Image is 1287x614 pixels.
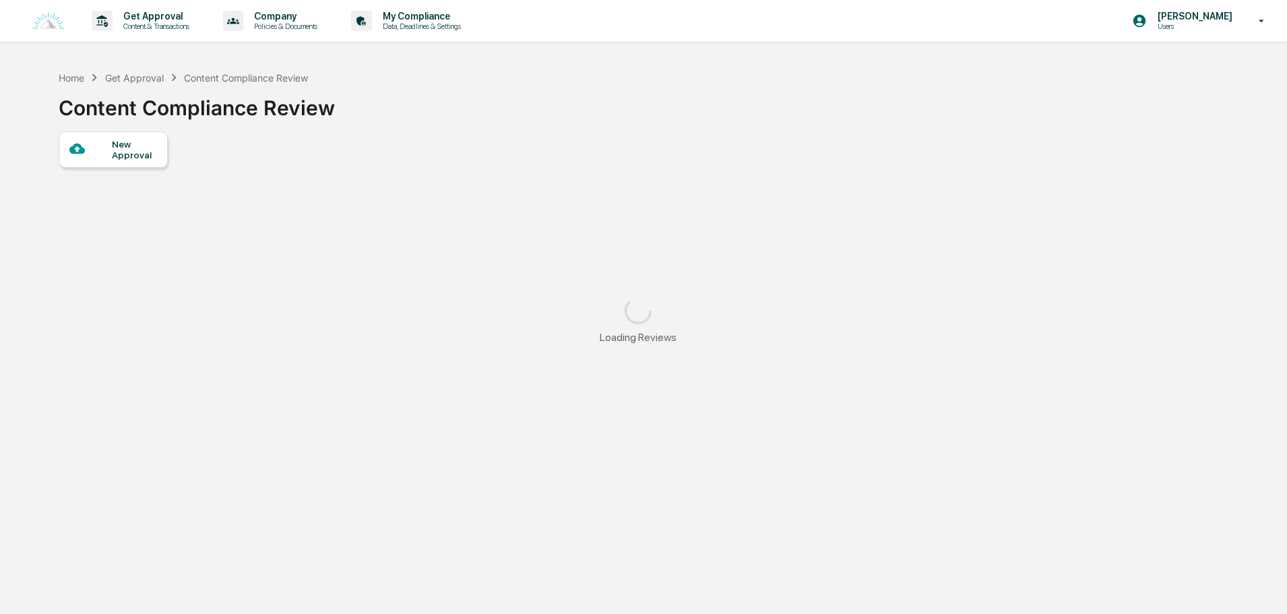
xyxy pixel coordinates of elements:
p: Content & Transactions [113,22,196,31]
div: Content Compliance Review [59,85,335,120]
p: Get Approval [113,11,196,22]
div: New Approval [112,139,157,160]
p: Users [1147,22,1239,31]
p: Company [243,11,324,22]
div: Loading Reviews [600,331,677,344]
div: Get Approval [105,72,164,84]
p: My Compliance [372,11,468,22]
div: Content Compliance Review [184,72,308,84]
div: Home [59,72,84,84]
p: [PERSON_NAME] [1147,11,1239,22]
img: logo [32,12,65,30]
p: Policies & Documents [243,22,324,31]
p: Data, Deadlines & Settings [372,22,468,31]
